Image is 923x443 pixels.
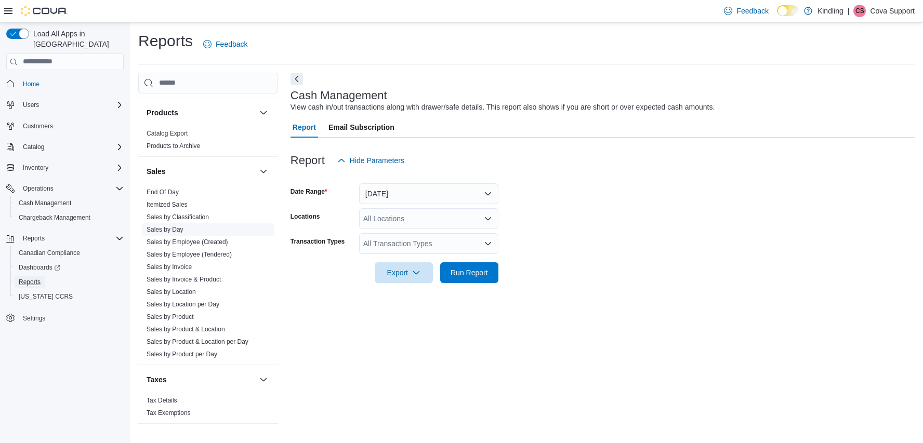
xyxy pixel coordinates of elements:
[777,5,799,16] input: Dark Mode
[2,181,128,196] button: Operations
[147,275,221,284] span: Sales by Invoice & Product
[147,129,188,138] span: Catalog Export
[15,247,84,259] a: Canadian Compliance
[19,278,41,286] span: Reports
[350,155,404,166] span: Hide Parameters
[10,275,128,289] button: Reports
[15,290,124,303] span: Washington CCRS
[291,73,303,85] button: Next
[333,150,408,171] button: Hide Parameters
[291,187,327,196] label: Date Range
[147,213,209,221] span: Sales by Classification
[10,246,128,260] button: Canadian Compliance
[19,182,58,195] button: Operations
[23,164,48,172] span: Inventory
[484,239,492,248] button: Open list of options
[359,183,498,204] button: [DATE]
[10,210,128,225] button: Chargeback Management
[147,374,167,385] h3: Taxes
[15,290,77,303] a: [US_STATE] CCRS
[19,312,49,325] a: Settings
[21,6,68,16] img: Cova
[147,288,196,296] span: Sales by Location
[138,31,193,51] h1: Reports
[375,262,433,283] button: Export
[293,117,316,138] span: Report
[2,118,128,133] button: Customers
[15,197,124,209] span: Cash Management
[138,127,278,156] div: Products
[381,262,427,283] span: Export
[23,314,45,323] span: Settings
[2,140,128,154] button: Catalog
[736,6,768,16] span: Feedback
[199,34,252,55] a: Feedback
[484,214,492,223] button: Open list of options
[147,374,255,385] button: Taxes
[328,117,394,138] span: Email Subscription
[147,313,194,321] span: Sales by Product
[15,276,45,288] a: Reports
[19,292,73,301] span: [US_STATE] CCRS
[147,250,232,259] span: Sales by Employee (Tendered)
[440,262,498,283] button: Run Report
[291,102,715,113] div: View cash in/out transactions along with drawer/safe details. This report also shows if you are s...
[147,142,200,150] a: Products to Archive
[15,247,124,259] span: Canadian Compliance
[10,260,128,275] a: Dashboards
[147,188,179,196] span: End Of Day
[147,263,192,271] a: Sales by Invoice
[2,98,128,112] button: Users
[15,261,124,274] span: Dashboards
[2,76,128,91] button: Home
[19,249,80,257] span: Canadian Compliance
[216,39,247,49] span: Feedback
[147,300,219,308] span: Sales by Location per Day
[2,160,128,175] button: Inventory
[23,143,44,151] span: Catalog
[19,99,124,111] span: Users
[147,130,188,137] a: Catalog Export
[19,99,43,111] button: Users
[147,326,225,333] a: Sales by Product & Location
[2,231,128,246] button: Reports
[15,261,64,274] a: Dashboards
[257,106,270,119] button: Products
[23,80,39,88] span: Home
[19,141,48,153] button: Catalog
[291,89,387,102] h3: Cash Management
[2,310,128,325] button: Settings
[19,162,52,174] button: Inventory
[147,409,191,417] a: Tax Exemptions
[817,5,843,17] p: Kindling
[147,397,177,404] a: Tax Details
[720,1,772,21] a: Feedback
[147,351,217,358] a: Sales by Product per Day
[10,289,128,304] button: [US_STATE] CCRS
[853,5,866,17] div: Cova Support
[19,213,90,222] span: Chargeback Management
[23,234,45,243] span: Reports
[19,263,60,272] span: Dashboards
[19,232,124,245] span: Reports
[6,72,124,353] nav: Complex example
[15,276,124,288] span: Reports
[15,197,75,209] a: Cash Management
[15,211,124,224] span: Chargeback Management
[147,108,178,118] h3: Products
[147,200,188,209] span: Itemized Sales
[147,225,183,234] span: Sales by Day
[870,5,915,17] p: Cova Support
[147,338,248,345] a: Sales by Product & Location per Day
[147,166,166,177] h3: Sales
[147,301,219,308] a: Sales by Location per Day
[147,251,232,258] a: Sales by Employee (Tendered)
[23,101,39,109] span: Users
[855,5,864,17] span: CS
[147,276,221,283] a: Sales by Invoice & Product
[19,120,57,132] a: Customers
